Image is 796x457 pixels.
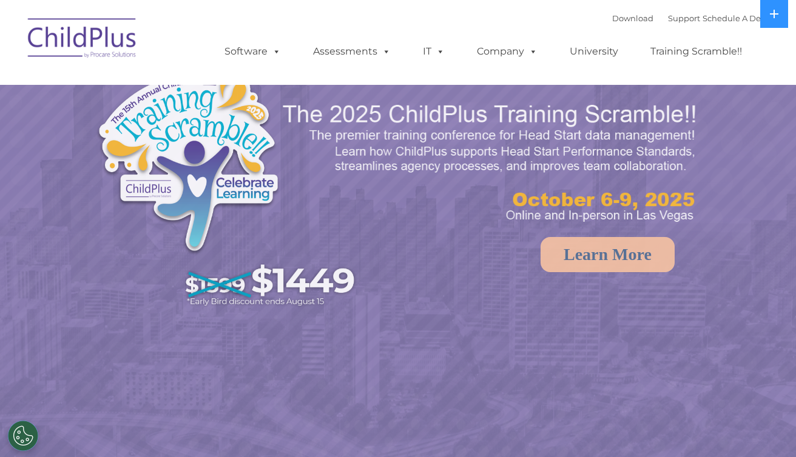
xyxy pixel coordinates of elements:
[301,39,403,64] a: Assessments
[703,13,774,23] a: Schedule A Demo
[612,13,774,23] font: |
[612,13,653,23] a: Download
[212,39,293,64] a: Software
[8,421,38,451] button: Cookies Settings
[22,10,143,70] img: ChildPlus by Procare Solutions
[558,39,630,64] a: University
[465,39,550,64] a: Company
[541,237,675,272] a: Learn More
[411,39,457,64] a: IT
[638,39,754,64] a: Training Scramble!!
[668,13,700,23] a: Support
